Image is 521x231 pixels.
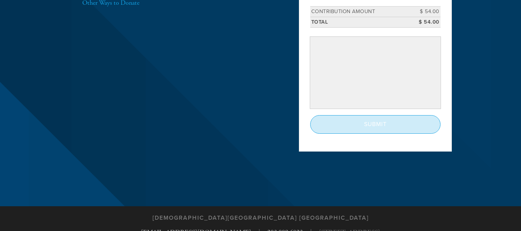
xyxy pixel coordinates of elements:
[312,38,439,107] iframe: Secure payment input frame
[153,215,369,222] h3: [DEMOGRAPHIC_DATA][GEOGRAPHIC_DATA] [GEOGRAPHIC_DATA]
[310,17,408,27] td: Total
[310,7,408,17] td: Contribution Amount
[408,7,441,17] td: $ 54.00
[310,115,441,133] input: Submit
[408,17,441,27] td: $ 54.00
